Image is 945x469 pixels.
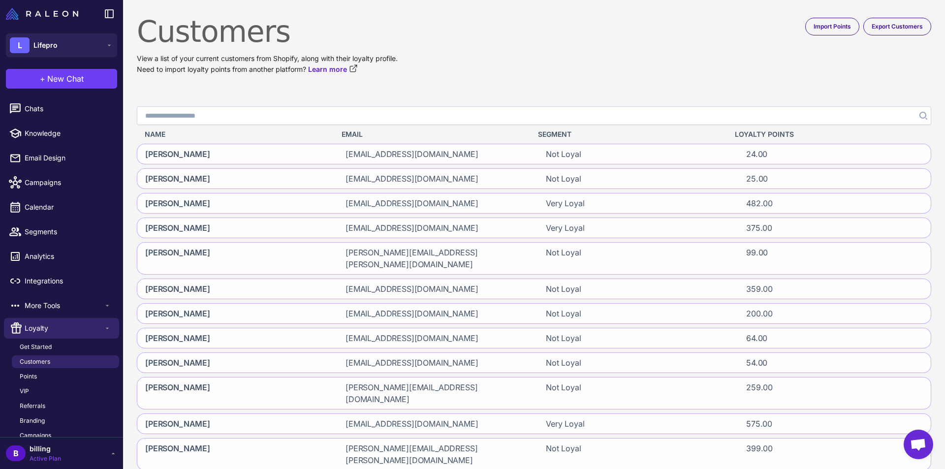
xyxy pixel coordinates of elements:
span: Referrals [20,402,45,410]
span: Segments [25,226,111,237]
span: Loyalty Points [735,129,794,140]
span: Integrations [25,276,111,286]
div: B [6,445,26,461]
span: More Tools [25,300,103,311]
span: 359.00 [746,283,773,295]
div: [PERSON_NAME][EMAIL_ADDRESS][DOMAIN_NAME]Not Loyal200.00 [137,303,931,324]
span: [PERSON_NAME] [145,357,210,369]
span: Points [20,372,37,381]
span: Chats [25,103,111,114]
span: [PERSON_NAME] [145,247,210,270]
span: Campaigns [20,431,51,440]
span: + [40,73,45,85]
span: [PERSON_NAME][EMAIL_ADDRESS][DOMAIN_NAME] [346,381,522,405]
span: Not Loyal [546,283,581,295]
span: Very Loyal [546,222,584,234]
span: [PERSON_NAME][EMAIL_ADDRESS][PERSON_NAME][DOMAIN_NAME] [346,442,522,466]
span: New Chat [47,73,84,85]
span: Not Loyal [546,173,581,185]
a: Branding [12,414,119,427]
span: [EMAIL_ADDRESS][DOMAIN_NAME] [346,332,478,344]
a: Campaigns [12,429,119,442]
a: Raleon Logo [6,8,82,20]
span: Segment [538,129,571,140]
span: [PERSON_NAME] [145,283,210,295]
a: Calendar [4,197,119,218]
a: Segments [4,221,119,242]
p: View a list of your current customers from Shopify, along with their loyalty profile. [137,53,931,64]
div: [PERSON_NAME][EMAIL_ADDRESS][DOMAIN_NAME]Very Loyal375.00 [137,218,931,238]
button: Search [913,106,931,125]
span: [PERSON_NAME] [145,442,210,466]
span: VIP [20,387,29,396]
div: [PERSON_NAME][EMAIL_ADDRESS][DOMAIN_NAME]Very Loyal575.00 [137,413,931,434]
span: 25.00 [746,173,768,185]
img: Raleon Logo [6,8,78,20]
span: 24.00 [746,148,767,160]
span: [PERSON_NAME] [145,222,210,234]
a: Knowledge [4,123,119,144]
span: [EMAIL_ADDRESS][DOMAIN_NAME] [346,283,478,295]
a: VIP [12,385,119,398]
span: [EMAIL_ADDRESS][DOMAIN_NAME] [346,308,478,319]
div: Open chat [904,430,933,459]
span: [PERSON_NAME] [145,173,210,185]
span: [PERSON_NAME] [145,197,210,209]
span: Analytics [25,251,111,262]
span: 200.00 [746,308,773,319]
div: [PERSON_NAME][PERSON_NAME][EMAIL_ADDRESS][DOMAIN_NAME]Not Loyal259.00 [137,377,931,409]
a: Learn more [308,64,358,75]
a: Customers [12,355,119,368]
span: 64.00 [746,332,767,344]
span: 399.00 [746,442,773,466]
span: [PERSON_NAME] [145,332,210,344]
span: Not Loyal [546,332,581,344]
span: Not Loyal [546,308,581,319]
a: Chats [4,98,119,119]
div: [PERSON_NAME][EMAIL_ADDRESS][DOMAIN_NAME]Not Loyal359.00 [137,279,931,299]
a: Points [12,370,119,383]
span: [EMAIL_ADDRESS][DOMAIN_NAME] [346,197,478,209]
span: [EMAIL_ADDRESS][DOMAIN_NAME] [346,148,478,160]
span: [PERSON_NAME] [145,308,210,319]
div: L [10,37,30,53]
div: [PERSON_NAME][EMAIL_ADDRESS][DOMAIN_NAME]Very Loyal482.00 [137,193,931,214]
span: Customers [20,357,50,366]
a: Referrals [12,400,119,412]
div: [PERSON_NAME][EMAIL_ADDRESS][DOMAIN_NAME]Not Loyal64.00 [137,328,931,348]
span: 375.00 [746,222,772,234]
p: Need to import loyalty points from another platform? [137,64,931,75]
span: [EMAIL_ADDRESS][DOMAIN_NAME] [346,222,478,234]
div: [PERSON_NAME][EMAIL_ADDRESS][DOMAIN_NAME]Not Loyal54.00 [137,352,931,373]
h1: Customers [137,14,931,49]
span: [EMAIL_ADDRESS][DOMAIN_NAME] [346,173,478,185]
span: 259.00 [746,381,773,405]
span: Very Loyal [546,197,584,209]
span: Name [145,129,165,140]
span: Get Started [20,343,52,351]
span: Email [342,129,363,140]
span: 54.00 [746,357,767,369]
div: [PERSON_NAME][PERSON_NAME][EMAIL_ADDRESS][PERSON_NAME][DOMAIN_NAME]Not Loyal99.00 [137,242,931,275]
span: Not Loyal [546,357,581,369]
span: [PERSON_NAME][EMAIL_ADDRESS][PERSON_NAME][DOMAIN_NAME] [346,247,522,270]
span: [EMAIL_ADDRESS][DOMAIN_NAME] [346,357,478,369]
button: LLifepro [6,33,117,57]
span: 482.00 [746,197,773,209]
a: Analytics [4,246,119,267]
span: billing [30,443,61,454]
span: Campaigns [25,177,111,188]
a: Campaigns [4,172,119,193]
span: [EMAIL_ADDRESS][DOMAIN_NAME] [346,418,478,430]
span: Branding [20,416,45,425]
span: Not Loyal [546,381,581,405]
span: Calendar [25,202,111,213]
button: +New Chat [6,69,117,89]
div: [PERSON_NAME][EMAIL_ADDRESS][DOMAIN_NAME]Not Loyal25.00 [137,168,931,189]
span: Lifepro [33,40,58,51]
span: [PERSON_NAME] [145,381,210,405]
div: [PERSON_NAME][EMAIL_ADDRESS][DOMAIN_NAME]Not Loyal24.00 [137,144,931,164]
a: Get Started [12,341,119,353]
span: 99.00 [746,247,768,270]
span: Loyalty [25,323,103,334]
